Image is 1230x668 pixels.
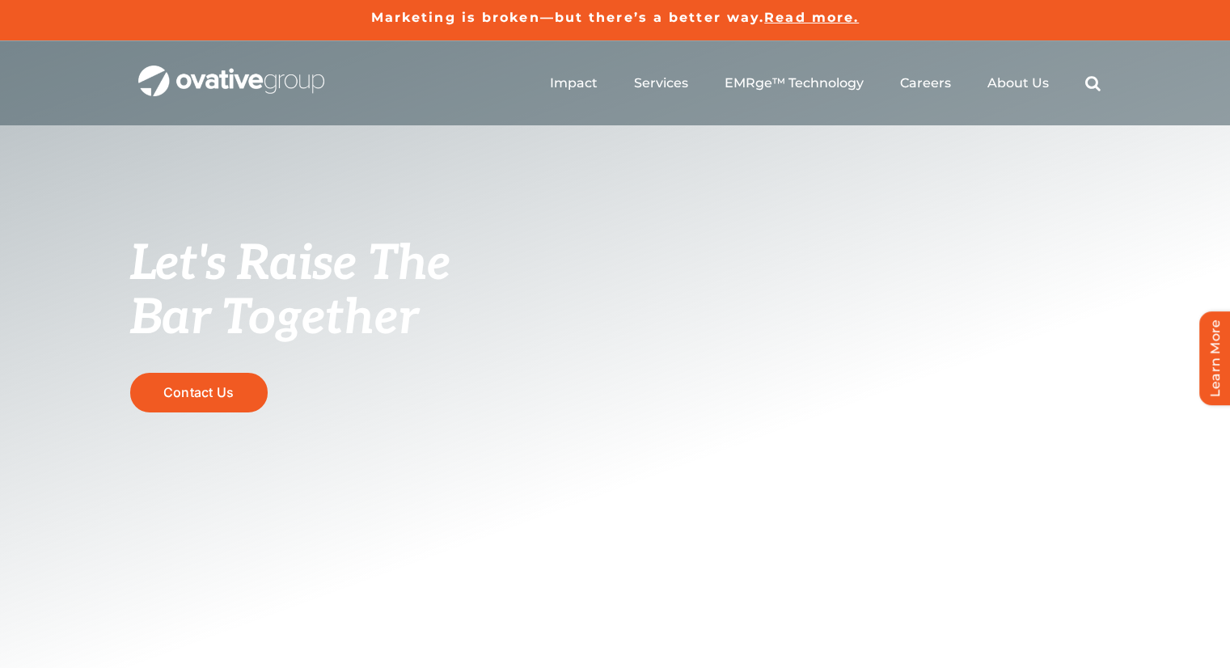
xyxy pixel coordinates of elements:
[130,290,418,348] span: Bar Together
[550,75,598,91] a: Impact
[371,10,765,25] a: Marketing is broken—but there’s a better way.
[634,75,688,91] a: Services
[1085,75,1101,91] a: Search
[130,373,268,412] a: Contact Us
[987,75,1049,91] a: About Us
[900,75,951,91] a: Careers
[550,57,1101,109] nav: Menu
[764,10,859,25] a: Read more.
[138,64,324,79] a: OG_Full_horizontal_WHT
[130,235,451,294] span: Let's Raise The
[725,75,864,91] a: EMRge™ Technology
[163,385,234,400] span: Contact Us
